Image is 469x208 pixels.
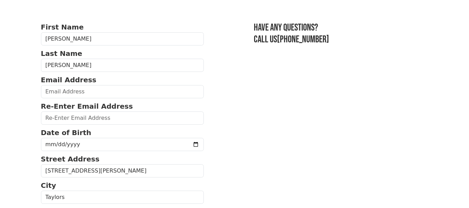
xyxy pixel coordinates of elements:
[41,32,204,45] input: First Name
[254,22,428,34] h3: Have any questions?
[41,49,82,58] strong: Last Name
[41,128,91,137] strong: Date of Birth
[41,85,204,98] input: Email Address
[277,34,329,45] a: [PHONE_NUMBER]
[41,164,204,177] input: Street Address
[41,102,133,110] strong: Re-Enter Email Address
[254,34,428,45] h3: Call us
[41,155,100,163] strong: Street Address
[41,76,97,84] strong: Email Address
[41,111,204,125] input: Re-Enter Email Address
[41,191,204,204] input: City
[41,181,56,190] strong: City
[41,23,84,31] strong: First Name
[41,59,204,72] input: Last Name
